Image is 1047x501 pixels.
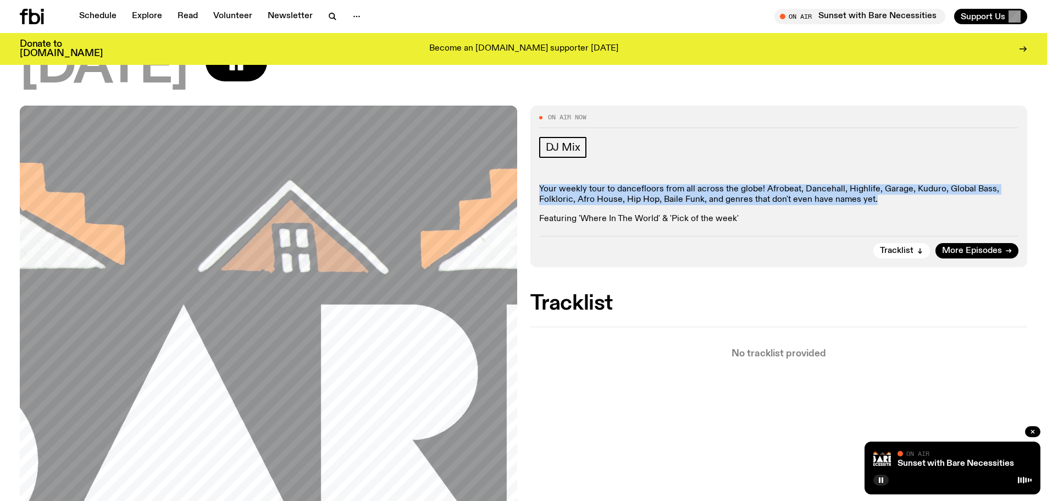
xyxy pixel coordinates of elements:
[906,450,929,457] span: On Air
[774,9,945,24] button: On AirSunset with Bare Necessities
[20,40,103,58] h3: Donate to [DOMAIN_NAME]
[873,450,891,468] img: Bare Necessities
[73,9,123,24] a: Schedule
[530,349,1028,359] p: No tracklist provided
[539,137,587,158] a: DJ Mix
[898,459,1014,468] a: Sunset with Bare Necessities
[429,44,618,54] p: Become an [DOMAIN_NAME] supporter [DATE]
[261,9,319,24] a: Newsletter
[207,9,259,24] a: Volunteer
[125,9,169,24] a: Explore
[539,214,1019,224] p: Featuring 'Where In The World' & 'Pick of the week'
[961,12,1005,21] span: Support Us
[942,247,1002,255] span: More Episodes
[20,43,188,92] span: [DATE]
[539,184,1019,205] p: Your weekly tour to dancefloors from all across the globe! Afrobeat, Dancehall, Highlife, Garage,...
[171,9,204,24] a: Read
[954,9,1027,24] button: Support Us
[935,243,1018,258] a: More Episodes
[873,243,930,258] button: Tracklist
[880,247,913,255] span: Tracklist
[548,114,586,120] span: On Air Now
[530,294,1028,313] h2: Tracklist
[546,141,580,153] span: DJ Mix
